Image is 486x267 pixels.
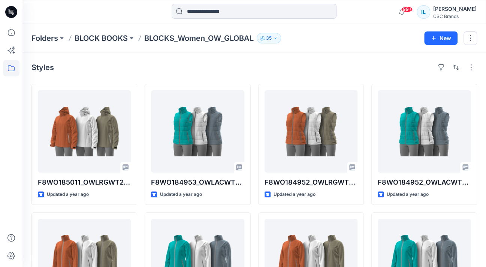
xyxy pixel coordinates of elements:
p: BLOCKS_Women_OW_GLOBAL [144,33,254,43]
a: Folders [31,33,58,43]
a: F8WO184953_OWLACWT2061_F18_GLACT_VFA [151,90,244,173]
a: F8WO184952_OWLACWT2060_F18_GLACT_VFA [378,90,471,173]
a: BLOCK BOOKS [75,33,128,43]
p: Updated a year ago [47,191,89,198]
a: F8WO184952_OWLRGWT2060_F18_GLREG_VFA [265,90,357,173]
h4: Styles [31,63,54,72]
p: F8WO184952_OWLRGWT2060_F18_GLREG_VFA [265,177,357,188]
button: New [424,31,458,45]
p: Updated a year ago [274,191,316,198]
p: F8WO184953_OWLACWT2061_F18_GLACT_VFA [151,177,244,188]
button: 35 [257,33,281,43]
p: Updated a year ago [160,191,202,198]
p: F8WO185011_OWLRGWT2002_F18_GLREG_VFA [38,177,131,188]
div: CSC Brands [433,13,477,19]
div: IL [417,5,430,19]
span: 99+ [401,6,413,12]
p: 35 [266,34,272,42]
a: F8WO185011_OWLRGWT2002_F18_GLREG_VFA [38,90,131,173]
p: Updated a year ago [387,191,429,198]
p: F8WO184952_OWLACWT2060_F18_GLACT_VFA [378,177,471,188]
div: [PERSON_NAME] [433,4,477,13]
